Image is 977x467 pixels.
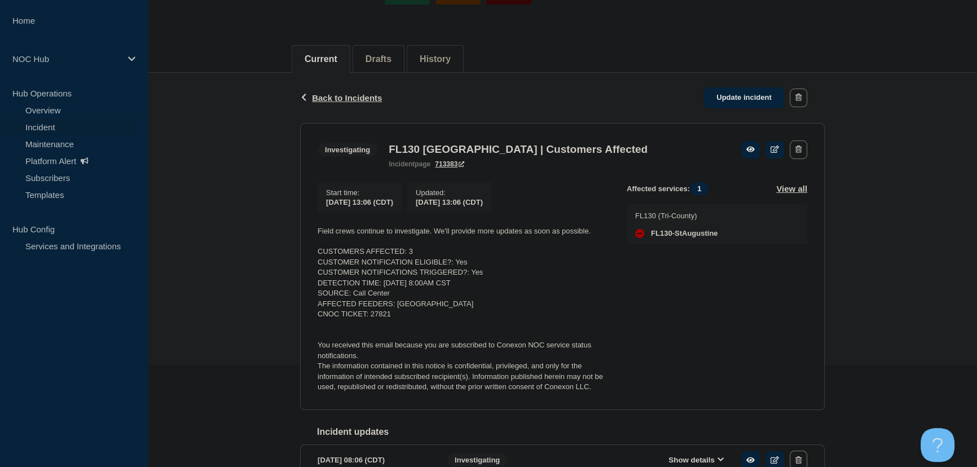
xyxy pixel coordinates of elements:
[416,197,483,206] div: [DATE] 13:06 (CDT)
[635,229,644,238] div: down
[318,143,377,156] span: Investigating
[318,257,609,267] p: CUSTOMER NOTIFICATION ELIGIBLE?: Yes
[318,267,609,277] p: CUSTOMER NOTIFICATIONS TRIGGERED?: Yes
[317,427,825,437] h2: Incident updates
[635,212,718,220] p: FL130 (Tri-County)
[305,54,337,64] button: Current
[318,288,609,298] p: SOURCE: Call Center
[318,278,609,288] p: DETECTION TIME: [DATE] 8:00AM CST
[12,54,121,64] p: NOC Hub
[776,182,807,195] button: View all
[921,428,954,462] iframe: Help Scout Beacon - Open
[704,87,784,108] a: Update incident
[318,226,609,236] p: Field crews continue to investigate. We'll provide more updates as soon as possible.
[435,160,464,168] a: 713383
[690,182,708,195] span: 1
[300,93,382,103] button: Back to Incidents
[651,229,718,238] span: FL130-StAugustine
[627,182,714,195] span: Affected services:
[318,340,609,361] p: You received this email because you are subscribed to Conexon NOC service status notifications.
[389,160,430,168] p: page
[389,160,415,168] span: incident
[366,54,391,64] button: Drafts
[318,246,609,257] p: CUSTOMERS AFFECTED: 3
[447,453,507,466] span: Investigating
[326,188,393,197] p: Start time :
[326,198,393,206] span: [DATE] 13:06 (CDT)
[416,188,483,197] p: Updated :
[312,93,382,103] span: Back to Incidents
[665,455,727,465] button: Show details
[318,361,609,392] p: The information contained in this notice is confidential, privileged, and only for the informatio...
[389,143,648,156] h3: FL130 [GEOGRAPHIC_DATA] | Customers Affected
[318,309,609,319] p: CNOC TICKET: 27821
[318,299,609,309] p: AFFECTED FEEDERS: [GEOGRAPHIC_DATA]
[420,54,451,64] button: History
